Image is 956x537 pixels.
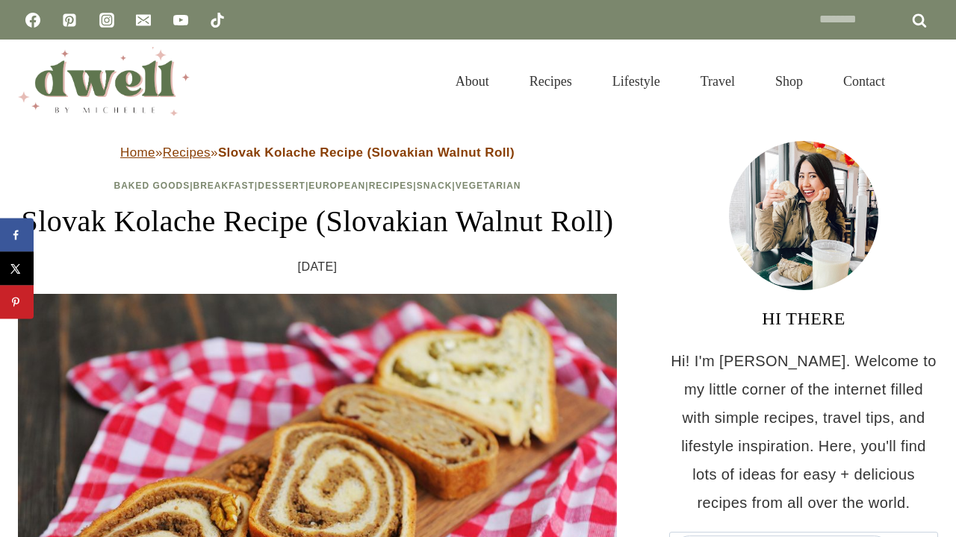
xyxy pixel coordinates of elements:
[218,145,515,160] strong: Slovak Kolache Recipe (Slovakian Walnut Roll)
[163,145,211,160] a: Recipes
[166,5,196,35] a: YouTube
[456,180,521,191] a: Vegetarian
[669,347,938,517] p: Hi! I'm [PERSON_NAME]. Welcome to my little corner of the internet filled with simple recipes, tr...
[128,5,158,35] a: Email
[18,5,48,35] a: Facebook
[913,69,938,94] button: View Search Form
[258,180,305,191] a: Dessert
[202,5,232,35] a: TikTok
[417,180,453,191] a: Snack
[369,180,414,191] a: Recipes
[92,5,122,35] a: Instagram
[308,180,365,191] a: European
[669,305,938,332] h3: HI THERE
[823,55,905,107] a: Contact
[193,180,255,191] a: Breakfast
[120,145,155,160] a: Home
[114,180,190,191] a: Baked Goods
[435,55,905,107] nav: Primary Navigation
[114,180,521,191] span: | | | | | |
[55,5,84,35] a: Pinterest
[120,145,515,160] span: » »
[680,55,755,107] a: Travel
[509,55,592,107] a: Recipes
[755,55,823,107] a: Shop
[298,256,338,278] time: [DATE]
[18,47,190,116] img: DWELL by michelle
[18,199,617,244] h1: Slovak Kolache Recipe (Slovakian Walnut Roll)
[592,55,680,107] a: Lifestyle
[435,55,509,107] a: About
